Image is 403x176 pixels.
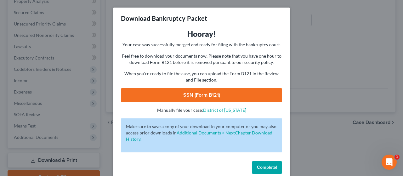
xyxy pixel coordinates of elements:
p: Feel free to download your documents now. Please note that you have one hour to download Form B12... [121,53,282,65]
h3: Hooray! [121,29,282,39]
span: Complete! [257,165,277,170]
p: Your case was successfully merged and ready for filing with the bankruptcy court. [121,42,282,48]
p: When you're ready to file the case, you can upload the Form B121 in the Review and File section. [121,71,282,83]
iframe: Intercom live chat [382,155,397,170]
a: Additional Documents > NextChapter Download History. [126,130,272,142]
button: Complete! [252,161,282,174]
h3: Download Bankruptcy Packet [121,14,207,23]
p: Manually file your case: [121,107,282,113]
a: SSN (Form B121) [121,88,282,102]
p: Make sure to save a copy of your download to your computer or you may also access prior downloads in [126,123,277,142]
a: District of [US_STATE] [203,107,246,113]
span: 1 [394,155,400,160]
